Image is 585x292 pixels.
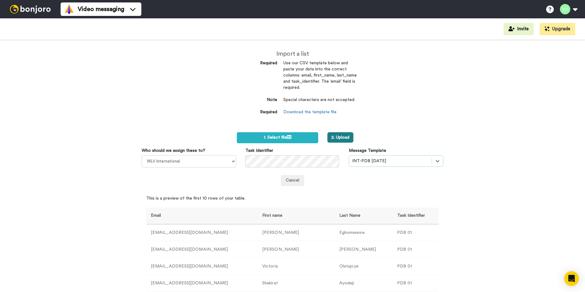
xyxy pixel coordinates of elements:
td: PDB 01 [393,241,439,258]
td: [EMAIL_ADDRESS][DOMAIN_NAME] [146,258,258,275]
span: 1. Select file [264,135,291,140]
dd: Special characters are not accepted. [283,97,357,109]
dd: Use our CSV template below and paste your data into the correct columns: email, first_name, last_... [283,60,357,97]
td: PDB 01 [393,258,439,275]
td: [PERSON_NAME] [258,241,335,258]
th: Last Name [335,208,393,224]
td: PDB 01 [393,224,439,241]
h2: Import a list [228,51,357,57]
td: PDB 01 [393,275,439,292]
img: bj-logo-header-white.svg [7,5,53,13]
td: [PERSON_NAME] [258,224,335,241]
button: Upgrade [540,23,575,35]
a: Download the template file [283,110,337,114]
button: 2. Upload [327,132,353,143]
td: Shakirat [258,275,335,292]
dt: Required [228,60,277,66]
div: Open Intercom Messenger [564,271,579,286]
dt: Required [228,109,277,115]
td: Eghomwanre [335,224,393,241]
td: [EMAIL_ADDRESS][DOMAIN_NAME] [146,275,258,292]
span: This is a preview of the first 10 rows of your table. [146,186,245,201]
img: vm-color.svg [64,4,74,14]
span: Video messaging [78,5,124,13]
td: Olatujoye [335,258,393,275]
td: [EMAIL_ADDRESS][DOMAIN_NAME] [146,224,258,241]
td: [PERSON_NAME] [335,241,393,258]
th: Email [146,208,258,224]
th: First name [258,208,335,224]
th: Task Identifier [393,208,439,224]
td: Victoria [258,258,335,275]
td: Ayodeji [335,275,393,292]
dt: Note [228,97,277,103]
a: Cancel [281,175,304,186]
label: Task Identifier [245,148,273,154]
td: [EMAIL_ADDRESS][DOMAIN_NAME] [146,241,258,258]
button: Invite [504,23,534,35]
label: Message Template [349,148,386,154]
label: Who should we assign these to? [142,148,205,154]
